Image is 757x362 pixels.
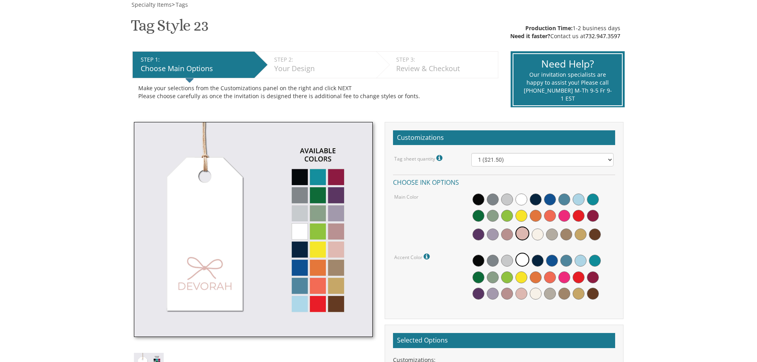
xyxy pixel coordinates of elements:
h1: Tag Style 23 [131,17,208,40]
div: Review & Checkout [396,64,494,74]
a: Tags [175,1,188,8]
span: Specialty Items [132,1,172,8]
div: Need Help? [523,57,612,71]
div: STEP 2: [274,56,372,64]
div: STEP 1: [141,56,250,64]
div: Make your selections from the Customizations panel on the right and click NEXT Please choose care... [138,84,492,100]
h2: Selected Options [393,333,615,348]
a: Specialty Items [131,1,172,8]
div: Our invitation specialists are happy to assist you! Please call [PHONE_NUMBER] M-Th 9-5 Fr 9-1 EST [523,71,612,103]
p: 1-2 business days Contact us at [510,24,620,40]
a: 732.947.3597 [585,32,620,40]
span: Need it faster? [510,32,550,40]
div: Choose Main Options [141,64,250,74]
div: STEP 3: [396,56,494,64]
span: Tags [176,1,188,8]
label: Accent Color [394,252,432,262]
h2: Customizations [393,130,615,145]
h4: Choose ink options [393,174,615,188]
img: tag-23.jpg [134,122,373,337]
label: Tag sheet quantity [394,153,444,163]
div: Your Design [274,64,372,74]
span: Production Time: [525,24,573,32]
label: Main Color [394,194,418,200]
span: > [172,1,188,8]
